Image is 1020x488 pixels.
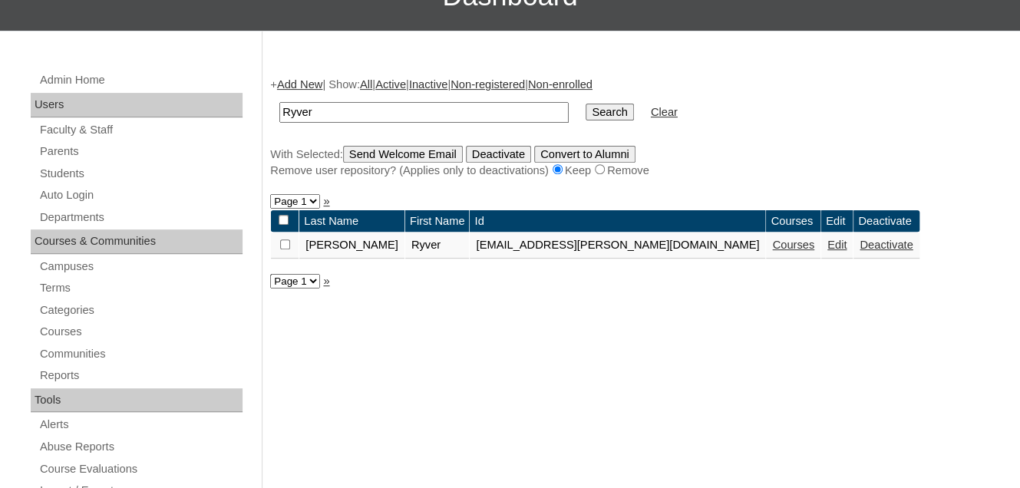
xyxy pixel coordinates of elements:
td: Ryver [405,232,470,259]
input: Search [586,104,633,120]
a: Reports [38,366,243,385]
a: Clear [651,106,678,118]
div: With Selected: [270,146,1005,179]
a: Campuses [38,257,243,276]
input: Convert to Alumni [534,146,635,163]
td: Courses [766,210,820,232]
a: Admin Home [38,71,243,90]
a: » [323,195,329,207]
a: Non-registered [451,78,525,91]
td: Edit [821,210,853,232]
a: Inactive [409,78,448,91]
a: Parents [38,142,243,161]
a: Auto Login [38,186,243,205]
a: Categories [38,301,243,320]
a: Faculty & Staff [38,120,243,140]
a: Departments [38,208,243,227]
td: Last Name [299,210,404,232]
a: Edit [827,239,847,251]
div: Users [31,93,243,117]
div: Remove user repository? (Applies only to deactivations) Keep Remove [270,163,1005,179]
input: Deactivate [466,146,531,163]
td: [PERSON_NAME] [299,232,404,259]
div: Courses & Communities [31,229,243,254]
div: Tools [31,388,243,413]
a: Courses [772,239,814,251]
a: Terms [38,279,243,298]
a: Active [375,78,406,91]
a: Alerts [38,415,243,434]
a: Abuse Reports [38,437,243,457]
td: Id [470,210,765,232]
a: » [323,275,329,287]
a: Deactivate [860,239,913,251]
a: Students [38,164,243,183]
td: Deactivate [853,210,919,232]
div: + | Show: | | | | [270,77,1005,178]
input: Send Welcome Email [343,146,463,163]
a: Add New [277,78,322,91]
a: Courses [38,322,243,341]
a: Non-enrolled [528,78,593,91]
a: Communities [38,345,243,364]
td: First Name [405,210,470,232]
input: Search [279,102,569,123]
a: Course Evaluations [38,460,243,479]
td: [EMAIL_ADDRESS][PERSON_NAME][DOMAIN_NAME] [470,232,765,259]
a: All [360,78,372,91]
